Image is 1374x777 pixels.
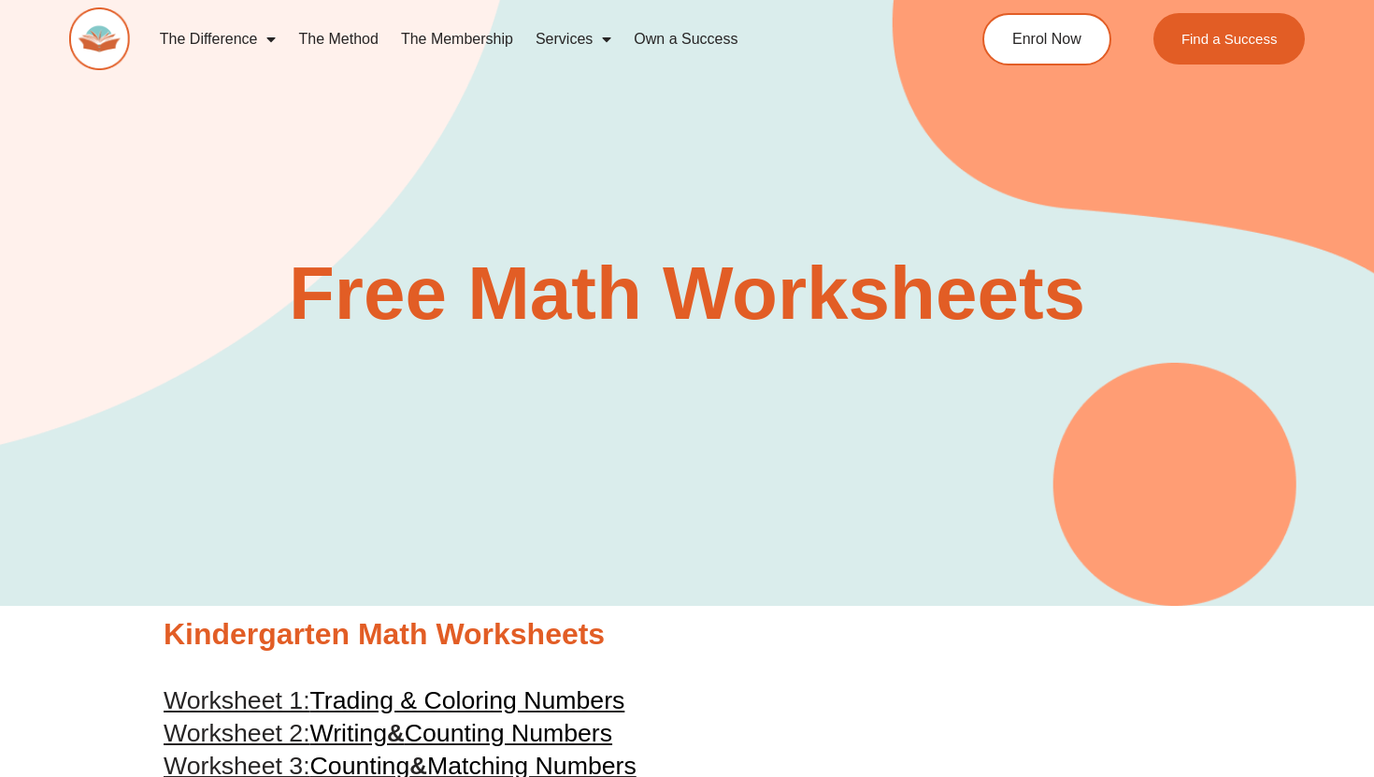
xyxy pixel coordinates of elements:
a: Worksheet 2:Writing&Counting Numbers [164,719,612,747]
span: Enrol Now [1012,32,1081,47]
span: Worksheet 2: [164,719,310,747]
span: Counting Numbers [405,719,612,747]
h2: Kindergarten Math Worksheets [164,615,1210,655]
a: Services [524,18,623,61]
span: Writing [310,719,387,747]
a: Worksheet 1:Trading & Coloring Numbers [164,686,624,714]
a: Own a Success [623,18,749,61]
span: Trading & Coloring Numbers [310,686,625,714]
h2: Free Math Worksheets [154,256,1220,331]
a: The Method [287,18,389,61]
span: Worksheet 1: [164,686,310,714]
span: Find a Success [1181,32,1278,46]
a: Find a Success [1153,13,1306,65]
a: Enrol Now [982,13,1111,65]
a: The Membership [390,18,524,61]
nav: Menu [149,18,912,61]
a: The Difference [149,18,288,61]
